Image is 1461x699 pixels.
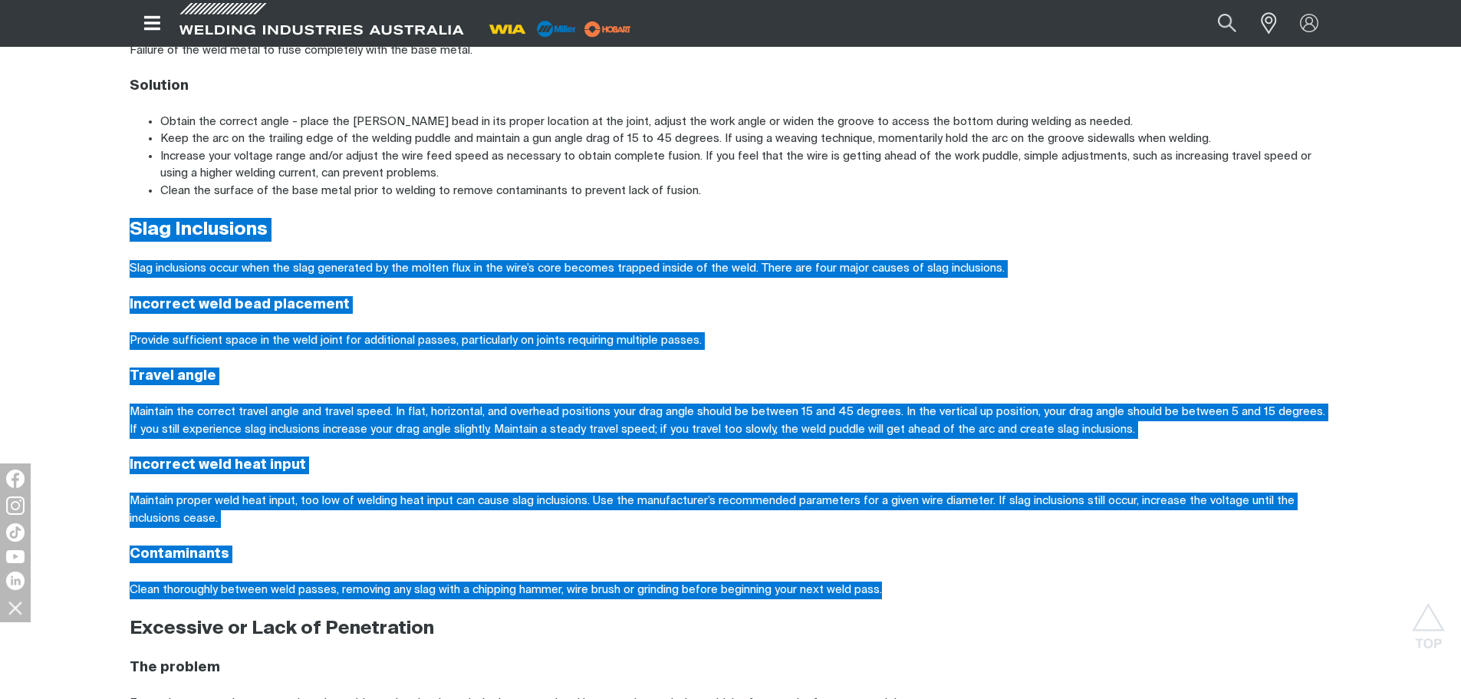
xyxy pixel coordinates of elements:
button: Scroll to top [1411,603,1446,638]
input: Product name or item number... [1181,6,1252,41]
li: Keep the arc on the trailing edge of the welding puddle and maintain a gun angle drag of 15 to 45... [160,130,1332,148]
h4: Incorrect weld bead placement [130,296,1332,314]
h4: Incorrect weld heat input [130,457,1332,474]
li: Increase your voltage range and/or adjust the wire feed speed as necessary to obtain complete fus... [160,148,1332,183]
p: Clean thoroughly between weld passes, removing any slag with a chipping hammer, wire brush or gri... [130,582,1332,599]
img: TikTok [6,523,25,542]
img: LinkedIn [6,572,25,590]
h3: Slag Inclusions [130,218,1332,242]
p: Provide sufficient space in the weld joint for additional passes, particularly on joints requirin... [130,332,1332,350]
p: Maintain the correct travel angle and travel speed. In flat, horizontal, and overhead positions y... [130,404,1332,438]
img: Instagram [6,496,25,515]
img: YouTube [6,550,25,563]
p: Slag inclusions occur when the slag generated by the molten flux in the wire’s core becomes trapp... [130,260,1332,278]
button: Search products [1201,6,1253,41]
h3: Excessive or Lack of Penetration [130,617,1332,641]
h4: Solution [130,77,1332,95]
li: Clean the surface of the base metal prior to welding to remove contaminants to prevent lack of fu... [160,183,1332,200]
p: Maintain proper weld heat input, too low of welding heat input can cause slag inclusions. Use the... [130,493,1332,527]
a: miller [580,23,636,35]
p: Failure of the weld metal to fuse completely with the base metal. [130,42,1332,60]
li: Obtain the correct angle - place the [PERSON_NAME] bead in its proper location at the joint, adju... [160,114,1332,131]
img: Facebook [6,470,25,488]
h4: Contaminants [130,546,1332,563]
img: miller [580,18,636,41]
h4: Travel angle [130,368,1332,385]
h4: The problem [130,659,1332,677]
img: hide socials [2,595,28,621]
